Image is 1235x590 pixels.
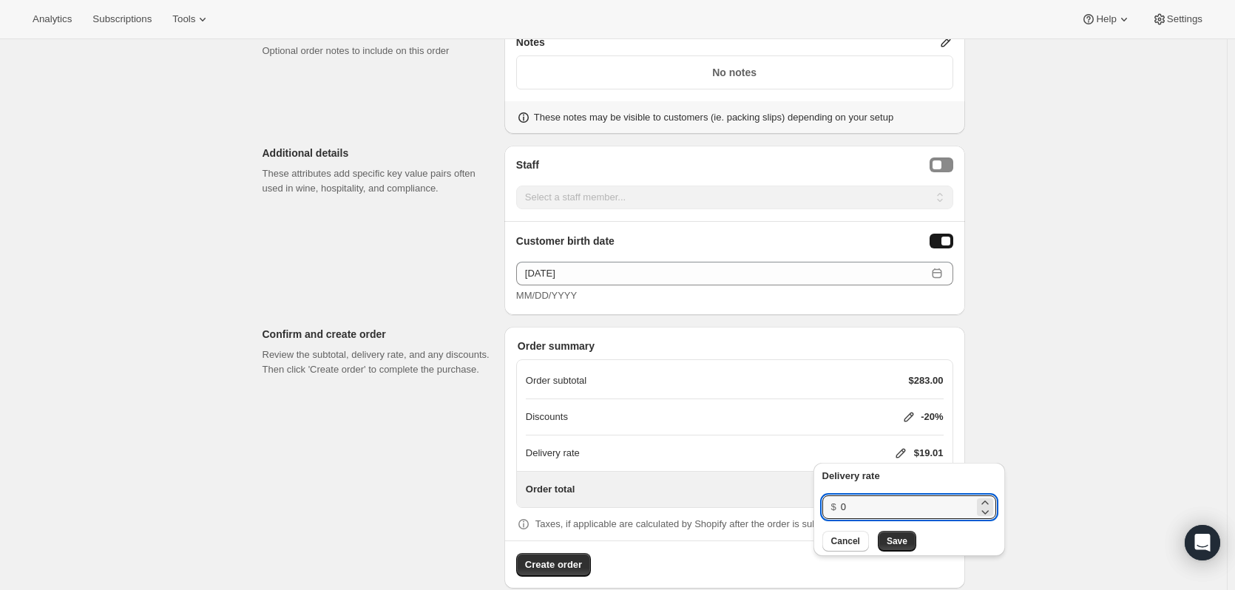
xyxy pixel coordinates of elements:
p: Taxes, if applicable are calculated by Shopify after the order is submitted [535,517,844,532]
p: Delivery rate [822,469,996,484]
span: $ [831,501,836,512]
p: -20% [921,410,943,424]
p: Order summary [518,339,953,353]
button: Help [1072,9,1140,30]
span: Settings [1167,13,1202,25]
div: Open Intercom Messenger [1185,525,1220,560]
span: MM/DD/YYYY [516,290,577,301]
p: No notes [526,65,944,80]
button: Subscriptions [84,9,160,30]
button: Cancel [822,531,869,552]
p: Discounts [526,410,568,424]
p: Additional details [263,146,493,160]
p: Order subtotal [526,373,586,388]
p: These attributes add specific key value pairs often used in wine, hospitality, and compliance. [263,166,493,196]
p: These notes may be visible to customers (ie. packing slips) depending on your setup [534,110,893,125]
button: Birthday Selector [930,234,953,248]
p: Delivery rate [526,446,580,461]
button: Tools [163,9,219,30]
p: $19.01 [914,446,944,461]
span: Staff [516,157,539,174]
span: Save [887,535,907,547]
p: Confirm and create order [263,327,493,342]
button: Save [878,531,916,552]
p: Review the subtotal, delivery rate, and any discounts. Then click 'Create order' to complete the ... [263,347,493,377]
span: Subscriptions [92,13,152,25]
p: $283.00 [909,373,944,388]
button: Create order [516,553,591,577]
span: Customer birth date [516,234,615,250]
p: Order total [526,482,575,497]
button: Settings [1143,9,1211,30]
button: Analytics [24,9,81,30]
button: Staff Selector [930,157,953,172]
span: Notes [516,35,545,50]
span: Help [1096,13,1116,25]
span: Tools [172,13,195,25]
span: Cancel [831,535,860,547]
p: Optional order notes to include on this order [263,44,493,58]
span: Create order [525,557,582,572]
span: Analytics [33,13,72,25]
